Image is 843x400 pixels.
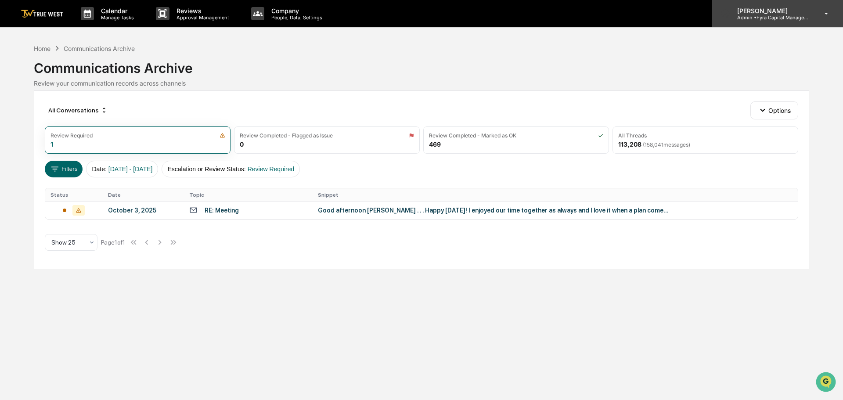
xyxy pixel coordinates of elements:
[72,180,109,188] span: Attestations
[103,188,184,202] th: Date
[34,53,809,76] div: Communications Archive
[313,188,798,202] th: Snippet
[27,143,71,150] span: [PERSON_NAME]
[9,111,23,125] img: Tammy Steffen
[27,119,71,126] span: [PERSON_NAME]
[9,67,25,83] img: 1746055101610-c473b297-6a78-478c-a979-82029cc54cd1
[86,161,158,177] button: Date:[DATE] - [DATE]
[618,141,690,148] div: 113,208
[240,132,333,139] div: Review Completed - Flagged as Issue
[184,188,313,202] th: Topic
[18,196,55,205] span: Data Lookup
[730,14,812,21] p: Admin • Fyra Capital Management
[264,14,327,21] p: People, Data, Settings
[94,14,138,21] p: Manage Tasks
[264,7,327,14] p: Company
[240,141,244,148] div: 0
[18,180,57,188] span: Preclearance
[618,132,647,139] div: All Threads
[136,96,160,106] button: See all
[40,67,144,76] div: Start new chat
[9,197,16,204] div: 🔎
[5,176,60,192] a: 🖐️Preclearance
[108,166,153,173] span: [DATE] - [DATE]
[169,7,234,14] p: Reviews
[94,7,138,14] p: Calendar
[598,133,603,138] img: icon
[34,45,50,52] div: Home
[205,207,239,214] div: RE: Meeting
[429,132,516,139] div: Review Completed - Marked as OK
[50,141,53,148] div: 1
[45,161,83,177] button: Filters
[50,132,93,139] div: Review Required
[220,133,225,138] img: icon
[60,176,112,192] a: 🗄️Attestations
[78,119,96,126] span: [DATE]
[34,79,809,87] div: Review your communication records across channels
[64,180,71,187] div: 🗄️
[101,239,125,246] div: Page 1 of 1
[64,45,135,52] div: Communications Archive
[318,207,669,214] div: Good afternoon [PERSON_NAME] . . . Happy [DATE]! I enjoyed our time together as always and I love...
[750,101,798,119] button: Options
[9,135,23,149] img: Tammy Steffen
[5,193,59,209] a: 🔎Data Lookup
[815,371,839,395] iframe: Open customer support
[9,180,16,187] div: 🖐️
[730,7,812,14] p: [PERSON_NAME]
[18,67,34,83] img: 8933085812038_c878075ebb4cc5468115_72.jpg
[73,143,76,150] span: •
[40,76,121,83] div: We're available if you need us!
[169,14,234,21] p: Approval Management
[9,18,160,32] p: How can we help?
[409,133,414,138] img: icon
[73,119,76,126] span: •
[108,207,179,214] div: October 3, 2025
[62,217,106,224] a: Powered byPylon
[643,141,690,148] span: ( 158,041 messages)
[149,70,160,80] button: Start new chat
[162,161,300,177] button: Escalation or Review Status:Review Required
[45,103,111,117] div: All Conversations
[87,218,106,224] span: Pylon
[78,143,96,150] span: [DATE]
[21,10,63,18] img: logo
[429,141,441,148] div: 469
[9,97,59,105] div: Past conversations
[248,166,295,173] span: Review Required
[45,188,103,202] th: Status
